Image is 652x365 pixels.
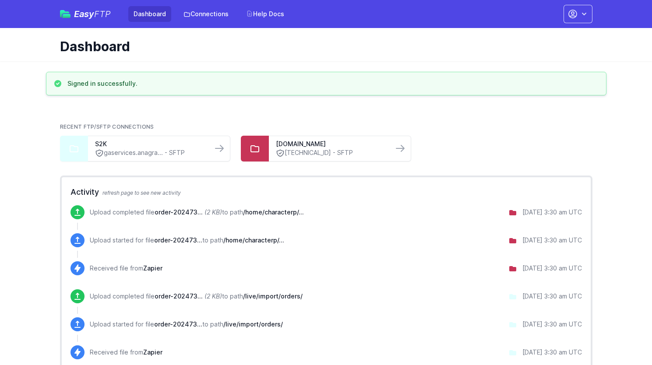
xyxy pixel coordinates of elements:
[223,320,283,328] span: /live/import/orders/
[243,292,303,300] span: /live/import/orders/
[102,190,181,196] span: refresh page to see new activity
[522,292,582,301] div: [DATE] 3:30 am UTC
[178,6,234,22] a: Connections
[276,148,386,158] a: [TECHNICAL_ID] - SFTP
[90,320,283,329] p: Upload started for file to path
[60,10,70,18] img: easyftp_logo.png
[74,10,111,18] span: Easy
[60,39,585,54] h1: Dashboard
[155,208,203,216] span: order-202473-2025-08-12-03.28.26.xml.sent
[94,9,111,19] span: FTP
[90,264,162,273] p: Received file from
[522,236,582,245] div: [DATE] 3:30 am UTC
[204,292,222,300] i: (2 KB)
[241,6,289,22] a: Help Docs
[522,320,582,329] div: [DATE] 3:30 am UTC
[95,140,205,148] a: S2K
[204,208,222,216] i: (2 KB)
[522,348,582,357] div: [DATE] 3:30 am UTC
[223,236,284,244] span: /home/characterp/public_html/wp-content/uploads/wpallexport/exports/sent/
[143,264,162,272] span: Zapier
[90,208,304,217] p: Upload completed file to path
[154,320,202,328] span: order-202473-2025-08-12-03.28.26.xml
[143,348,162,356] span: Zapier
[154,236,202,244] span: order-202473-2025-08-12-03.28.26.xml.sent
[67,79,137,88] h3: Signed in successfully.
[70,186,582,198] h2: Activity
[60,123,592,130] h2: Recent FTP/SFTP Connections
[276,140,386,148] a: [DOMAIN_NAME]
[90,236,284,245] p: Upload started for file to path
[155,292,203,300] span: order-202473-2025-08-12-03.28.26.xml
[90,348,162,357] p: Received file from
[243,208,304,216] span: /home/characterp/public_html/wp-content/uploads/wpallexport/exports/sent/
[95,148,205,158] a: gaservices.anagra... - SFTP
[90,292,303,301] p: Upload completed file to path
[60,10,111,18] a: EasyFTP
[522,208,582,217] div: [DATE] 3:30 am UTC
[522,264,582,273] div: [DATE] 3:30 am UTC
[128,6,171,22] a: Dashboard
